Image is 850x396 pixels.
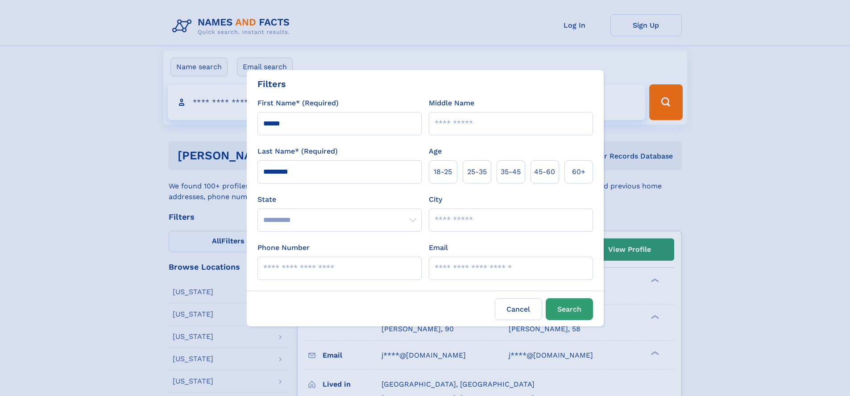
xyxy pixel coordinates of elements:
[257,242,310,253] label: Phone Number
[257,194,422,205] label: State
[429,146,442,157] label: Age
[467,167,487,177] span: 25‑35
[495,298,542,320] label: Cancel
[257,146,338,157] label: Last Name* (Required)
[429,194,442,205] label: City
[429,242,448,253] label: Email
[572,167,585,177] span: 60+
[257,98,339,108] label: First Name* (Required)
[434,167,452,177] span: 18‑25
[501,167,521,177] span: 35‑45
[534,167,555,177] span: 45‑60
[429,98,474,108] label: Middle Name
[257,77,286,91] div: Filters
[546,298,593,320] button: Search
